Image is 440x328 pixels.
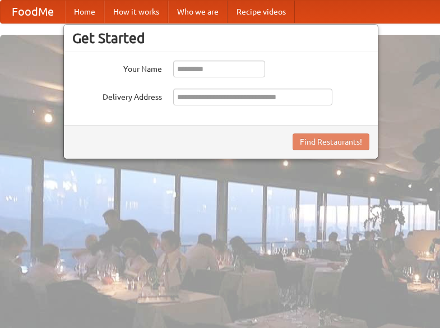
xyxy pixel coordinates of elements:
[65,1,104,23] a: Home
[293,133,369,150] button: Find Restaurants!
[72,89,162,103] label: Delivery Address
[228,1,295,23] a: Recipe videos
[168,1,228,23] a: Who we are
[104,1,168,23] a: How it works
[1,1,65,23] a: FoodMe
[72,30,369,47] h3: Get Started
[72,61,162,75] label: Your Name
